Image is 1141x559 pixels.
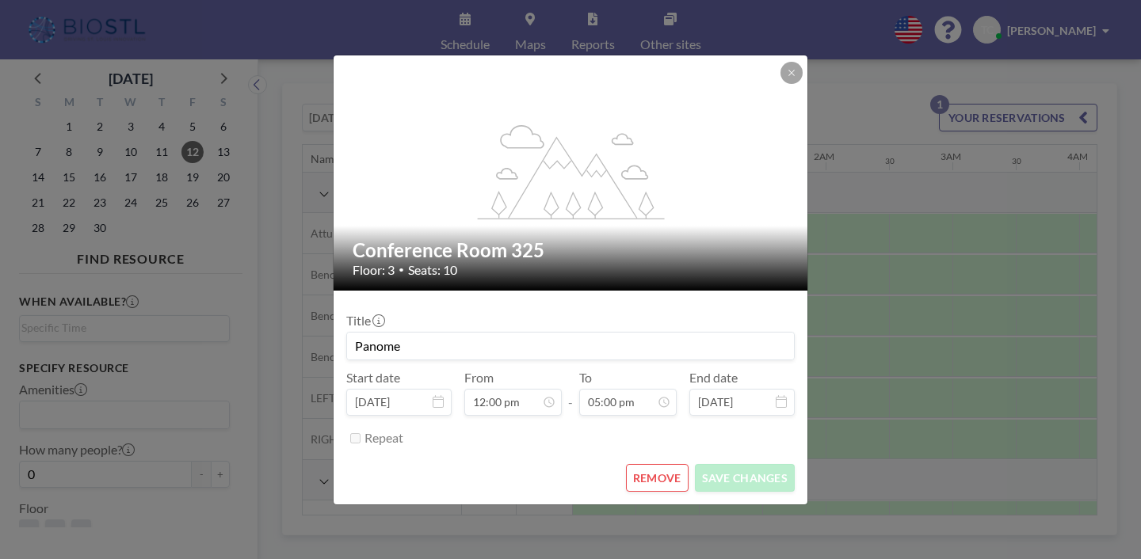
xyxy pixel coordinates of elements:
[399,264,404,276] span: •
[695,464,795,492] button: SAVE CHANGES
[346,313,384,329] label: Title
[346,370,400,386] label: Start date
[478,124,665,219] g: flex-grow: 1.2;
[568,375,573,410] span: -
[353,262,395,278] span: Floor: 3
[689,370,738,386] label: End date
[579,370,592,386] label: To
[408,262,457,278] span: Seats: 10
[353,238,790,262] h2: Conference Room 325
[464,370,494,386] label: From
[347,333,794,359] input: (No title)
[364,430,403,446] label: Repeat
[626,464,689,492] button: REMOVE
